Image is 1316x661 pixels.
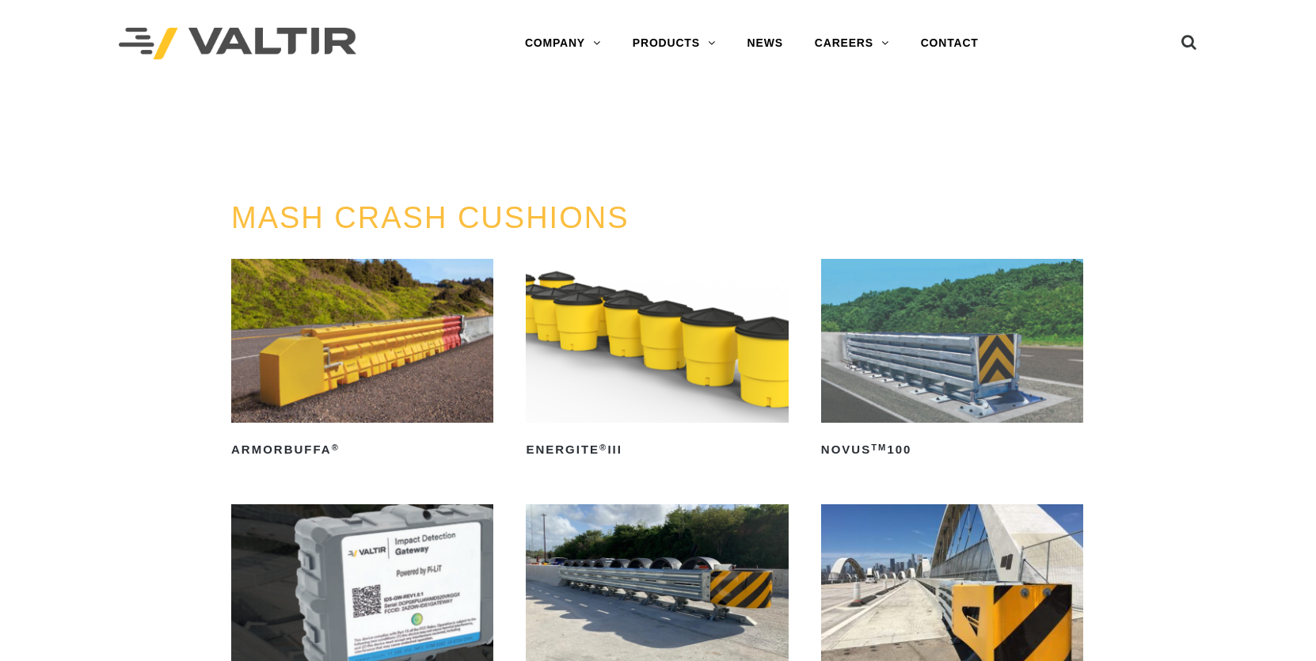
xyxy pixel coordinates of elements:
sup: ® [332,443,340,452]
h2: ArmorBuffa [231,437,493,462]
a: CAREERS [799,28,905,59]
a: NOVUSTM100 [821,259,1083,462]
a: ENERGITE®III [526,259,788,462]
a: NEWS [732,28,799,59]
sup: TM [871,443,887,452]
a: ArmorBuffa® [231,259,493,462]
a: MASH CRASH CUSHIONS [231,201,629,234]
a: COMPANY [509,28,617,59]
img: Valtir [119,28,356,60]
a: CONTACT [905,28,995,59]
h2: NOVUS 100 [821,437,1083,462]
h2: ENERGITE III [526,437,788,462]
a: PRODUCTS [617,28,732,59]
sup: ® [599,443,607,452]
